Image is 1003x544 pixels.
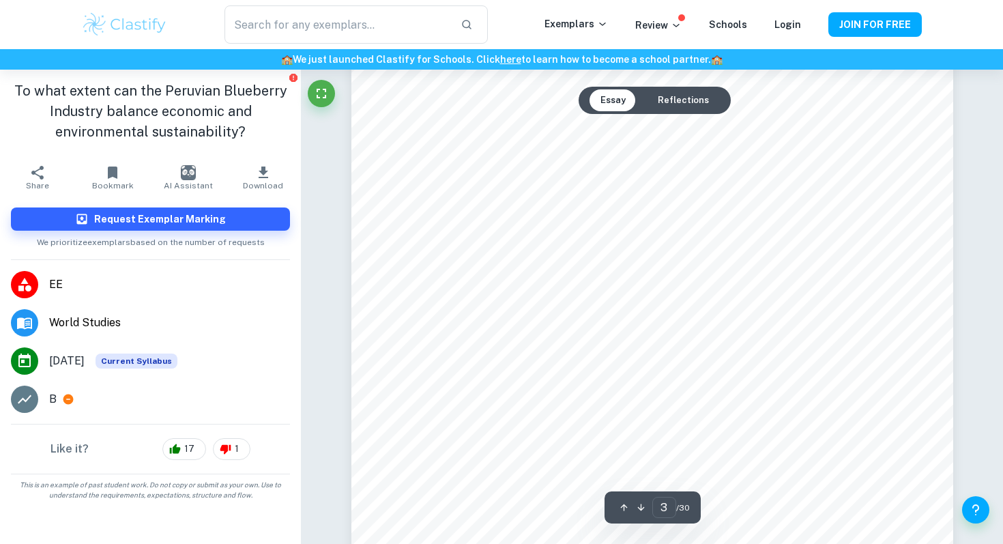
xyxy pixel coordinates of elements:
[227,442,246,456] span: 1
[81,11,168,38] img: Clastify logo
[151,158,226,197] button: AI Assistant
[96,354,177,369] span: Current Syllabus
[962,496,989,524] button: Help and Feedback
[3,52,1000,67] h6: We just launched Clastify for Schools. Click to learn how to become a school partner.
[37,231,265,248] span: We prioritize exemplars based on the number of requests
[11,207,290,231] button: Request Exemplar Marking
[288,72,298,83] button: Report issue
[590,89,637,111] button: Essay
[774,19,801,30] a: Login
[5,480,295,500] span: This is an example of past student work. Do not copy or submit as your own. Use to understand the...
[164,181,213,190] span: AI Assistant
[96,354,177,369] div: This exemplar is based on the current syllabus. Feel free to refer to it for inspiration/ideas wh...
[243,181,283,190] span: Download
[676,502,690,514] span: / 30
[26,181,49,190] span: Share
[49,353,85,369] span: [DATE]
[181,165,196,180] img: AI Assistant
[49,276,290,293] span: EE
[162,438,206,460] div: 17
[49,315,290,331] span: World Studies
[281,54,293,65] span: 🏫
[50,441,89,457] h6: Like it?
[711,54,723,65] span: 🏫
[544,16,608,31] p: Exemplars
[75,158,150,197] button: Bookmark
[94,212,226,227] h6: Request Exemplar Marking
[11,81,290,142] h1: To what extent can the Peruvian Blueberry Industry balance economic and environmental sustainabil...
[709,19,747,30] a: Schools
[647,89,720,111] button: Reflections
[213,438,250,460] div: 1
[635,18,682,33] p: Review
[500,54,521,65] a: here
[828,12,922,37] button: JOIN FOR FREE
[177,442,202,456] span: 17
[308,80,335,107] button: Fullscreen
[224,5,450,44] input: Search for any exemplars...
[92,181,134,190] span: Bookmark
[49,391,57,407] p: B
[226,158,301,197] button: Download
